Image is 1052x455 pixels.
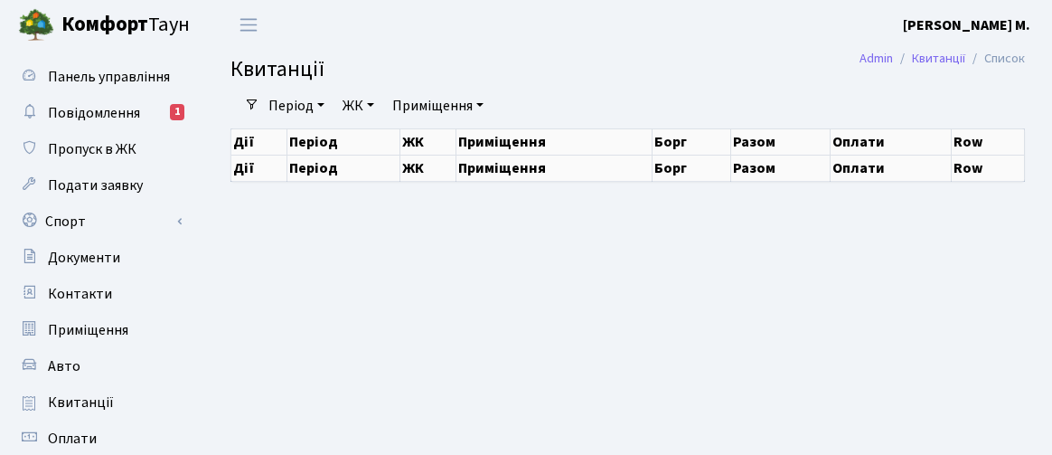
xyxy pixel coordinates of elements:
[9,384,190,421] a: Квитанції
[456,155,652,181] th: Приміщення
[9,240,190,276] a: Документи
[385,90,491,121] a: Приміщення
[831,128,952,155] th: Оплати
[230,53,324,85] span: Квитанції
[48,356,80,376] span: Авто
[335,90,381,121] a: ЖК
[952,155,1025,181] th: Row
[48,103,140,123] span: Повідомлення
[965,49,1025,69] li: Список
[9,95,190,131] a: Повідомлення1
[170,104,184,120] div: 1
[261,90,332,121] a: Період
[9,276,190,312] a: Контакти
[652,155,730,181] th: Борг
[730,155,831,181] th: Разом
[48,320,128,340] span: Приміщення
[48,248,120,268] span: Документи
[9,204,190,240] a: Спорт
[286,128,399,155] th: Період
[61,10,190,41] span: Таун
[652,128,730,155] th: Борг
[286,155,399,181] th: Період
[952,128,1025,155] th: Row
[903,14,1030,36] a: [PERSON_NAME] М.
[48,429,97,449] span: Оплати
[456,128,652,155] th: Приміщення
[48,393,114,412] span: Квитанції
[48,139,136,159] span: Пропуск в ЖК
[9,59,190,95] a: Панель управління
[730,128,831,155] th: Разом
[48,67,170,87] span: Панель управління
[18,7,54,43] img: logo.png
[48,175,143,195] span: Подати заявку
[400,128,456,155] th: ЖК
[9,348,190,384] a: Авто
[231,128,287,155] th: Дії
[231,155,287,181] th: Дії
[9,312,190,348] a: Приміщення
[912,49,965,68] a: Квитанції
[9,131,190,167] a: Пропуск в ЖК
[831,155,952,181] th: Оплати
[226,10,271,40] button: Переключити навігацію
[9,167,190,204] a: Подати заявку
[832,40,1052,78] nav: breadcrumb
[48,284,112,304] span: Контакти
[400,155,456,181] th: ЖК
[859,49,893,68] a: Admin
[61,10,148,39] b: Комфорт
[903,15,1030,35] b: [PERSON_NAME] М.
